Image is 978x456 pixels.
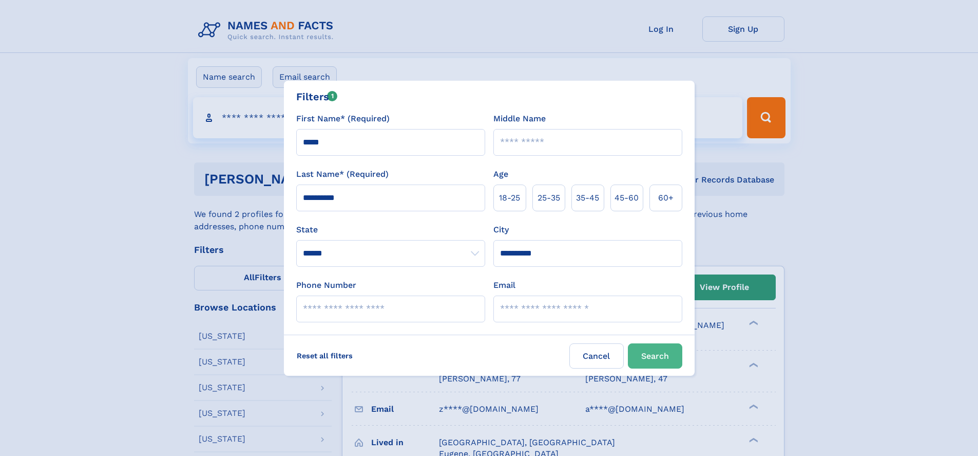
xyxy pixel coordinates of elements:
span: 60+ [658,192,674,204]
label: Cancel [569,343,624,369]
span: 35‑45 [576,192,599,204]
button: Search [628,343,682,369]
label: Middle Name [493,113,546,125]
label: Email [493,279,515,291]
span: 18‑25 [499,192,520,204]
label: Phone Number [296,279,356,291]
label: Last Name* (Required) [296,168,389,180]
label: City [493,224,509,236]
div: Filters [296,89,338,104]
label: Age [493,168,508,180]
span: 25‑35 [538,192,560,204]
span: 45‑60 [615,192,639,204]
label: Reset all filters [290,343,359,368]
label: State [296,224,485,236]
label: First Name* (Required) [296,113,390,125]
